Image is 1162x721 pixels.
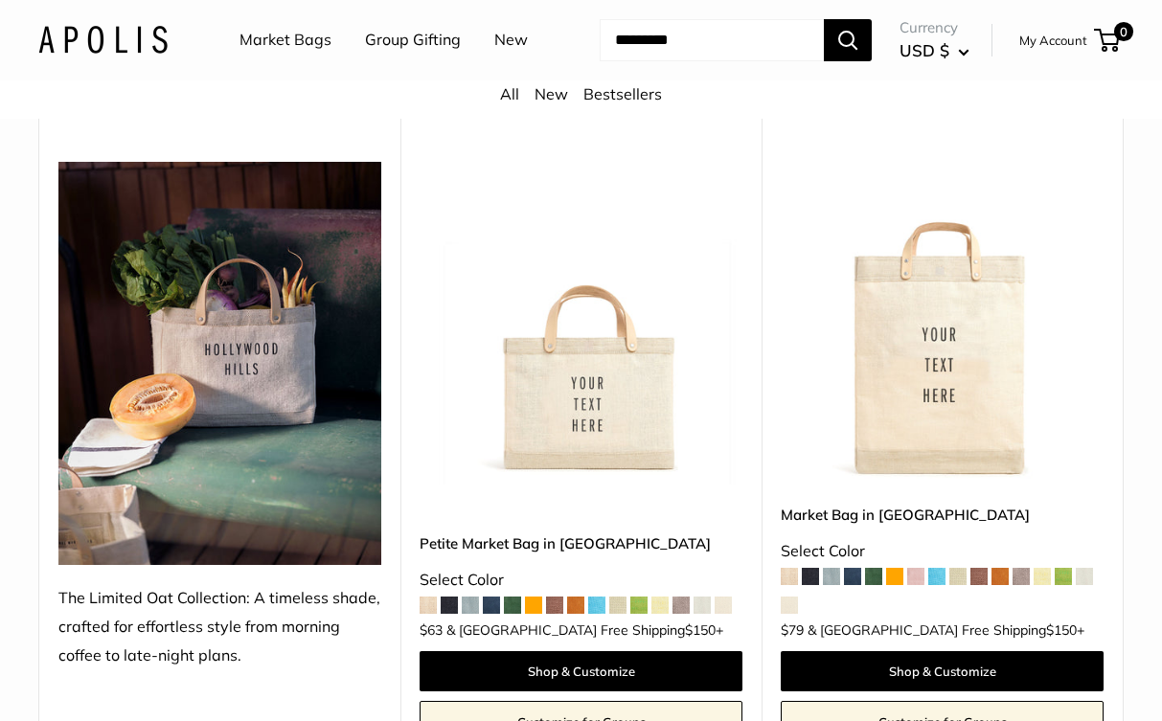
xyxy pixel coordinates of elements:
span: Currency [900,14,969,41]
a: Bestsellers [583,84,662,103]
a: Shop & Customize [781,651,1104,691]
div: The Limited Oat Collection: A timeless shade, crafted for effortless style from morning coffee to... [58,584,381,670]
span: $63 [420,621,443,639]
a: Group Gifting [365,26,461,55]
a: Petite Market Bag in OatPetite Market Bag in Oat [420,162,742,484]
img: Apolis [38,26,168,54]
a: Market Bag in [GEOGRAPHIC_DATA] [781,504,1104,526]
a: New [535,84,568,103]
span: $79 [781,621,804,639]
img: Market Bag in Oat [781,162,1104,484]
a: Market Bag in OatMarket Bag in Oat [781,162,1104,484]
span: $150 [1046,621,1077,639]
input: Search... [600,19,824,61]
span: USD $ [900,40,949,60]
a: Petite Market Bag in [GEOGRAPHIC_DATA] [420,532,742,554]
a: 0 [1096,29,1120,52]
span: & [GEOGRAPHIC_DATA] Free Shipping + [808,623,1084,637]
div: Select Color [420,566,742,595]
img: The Limited Oat Collection: A timeless shade, crafted for effortless style from morning coffee to... [58,162,381,565]
a: All [500,84,519,103]
img: Petite Market Bag in Oat [420,162,742,484]
a: Shop & Customize [420,651,742,691]
a: Market Bags [239,26,331,55]
span: & [GEOGRAPHIC_DATA] Free Shipping + [446,623,723,637]
div: Select Color [781,537,1104,566]
span: $150 [685,621,716,639]
button: USD $ [900,35,969,66]
a: My Account [1019,29,1087,52]
a: New [494,26,528,55]
button: Search [824,19,872,61]
span: 0 [1114,22,1133,41]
